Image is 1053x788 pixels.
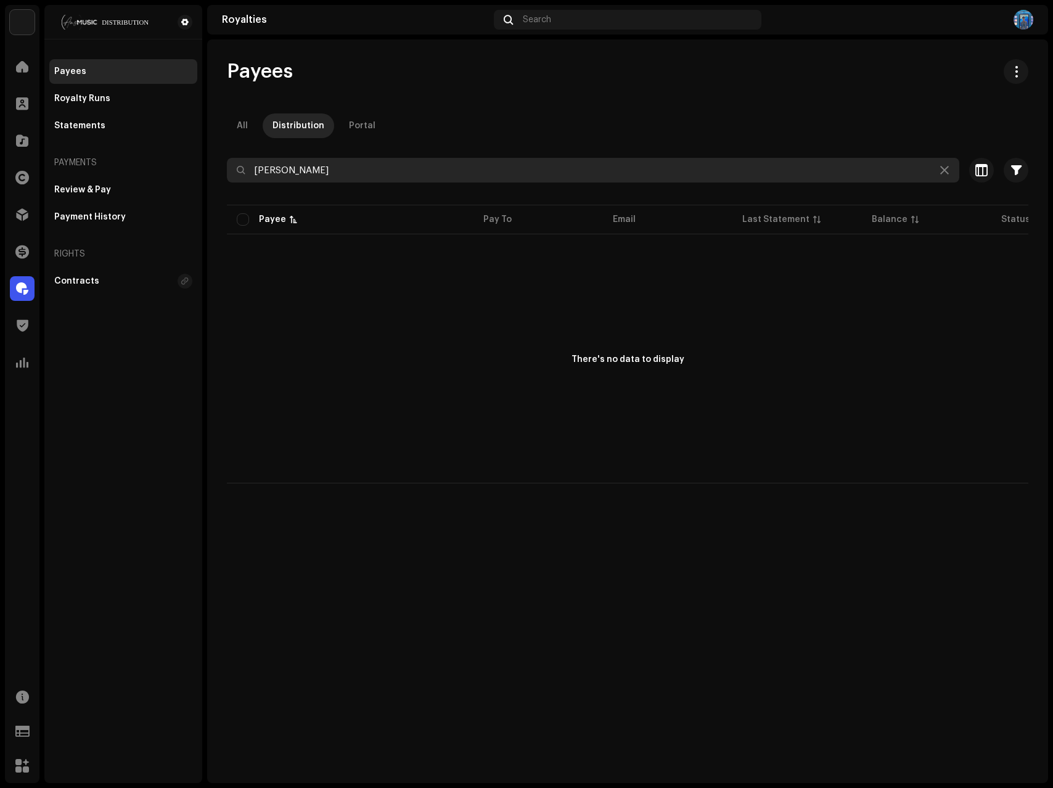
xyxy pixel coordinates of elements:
img: 68a4b677-ce15-481d-9fcd-ad75b8f38328 [54,15,158,30]
re-a-nav-header: Payments [49,148,197,178]
div: Portal [349,113,375,138]
div: Payment History [54,212,126,222]
div: Review & Pay [54,185,111,195]
re-m-nav-item: Review & Pay [49,178,197,202]
img: 5e4483b3-e6cb-4a99-9ad8-29ce9094b33b [1014,10,1033,30]
re-m-nav-item: Contracts [49,269,197,293]
re-m-nav-item: Statements [49,113,197,138]
re-m-nav-item: Payment History [49,205,197,229]
div: Statements [54,121,105,131]
span: Search [523,15,551,25]
re-m-nav-item: Payees [49,59,197,84]
div: Contracts [54,276,99,286]
div: There's no data to display [572,353,684,366]
re-a-nav-header: Rights [49,239,197,269]
div: All [237,113,248,138]
div: Payees [54,67,86,76]
span: Payees [227,59,293,84]
div: Royalty Runs [54,94,110,104]
input: Search [227,158,959,183]
div: Royalties [222,15,489,25]
img: bb356b9b-6e90-403f-adc8-c282c7c2e227 [10,10,35,35]
div: Distribution [272,113,324,138]
re-m-nav-item: Royalty Runs [49,86,197,111]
